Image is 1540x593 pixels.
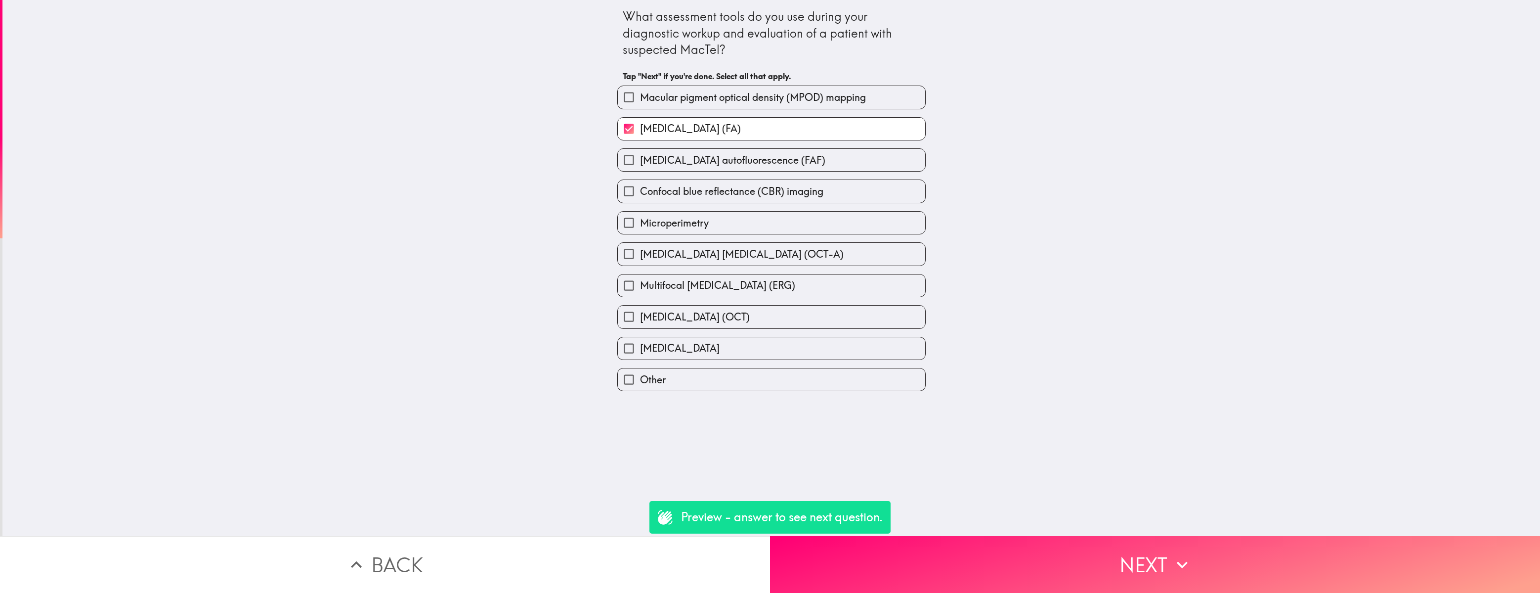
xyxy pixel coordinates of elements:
button: [MEDICAL_DATA] autofluorescence (FAF) [618,149,925,171]
div: What assessment tools do you use during your diagnostic workup and evaluation of a patient with s... [623,8,920,58]
span: Macular pigment optical density (MPOD) mapping [640,91,866,104]
span: [MEDICAL_DATA] (FA) [640,122,741,136]
p: Preview - answer to see next question. [681,509,883,526]
h6: Tap "Next" if you're done. Select all that apply. [623,71,920,82]
button: [MEDICAL_DATA] [618,337,925,360]
button: Other [618,368,925,391]
button: [MEDICAL_DATA] (OCT) [618,306,925,328]
span: [MEDICAL_DATA] [640,341,720,355]
button: Microperimetry [618,212,925,234]
span: Confocal blue reflectance (CBR) imaging [640,184,823,198]
span: Other [640,373,666,387]
span: [MEDICAL_DATA] (OCT) [640,310,750,324]
button: Macular pigment optical density (MPOD) mapping [618,86,925,108]
button: Confocal blue reflectance (CBR) imaging [618,180,925,202]
span: Microperimetry [640,216,709,230]
button: [MEDICAL_DATA] (FA) [618,118,925,140]
span: Multifocal [MEDICAL_DATA] (ERG) [640,278,795,292]
span: [MEDICAL_DATA] autofluorescence (FAF) [640,153,825,167]
button: Multifocal [MEDICAL_DATA] (ERG) [618,274,925,297]
button: [MEDICAL_DATA] [MEDICAL_DATA] (OCT-A) [618,243,925,265]
button: Next [770,536,1540,593]
span: [MEDICAL_DATA] [MEDICAL_DATA] (OCT-A) [640,247,844,261]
